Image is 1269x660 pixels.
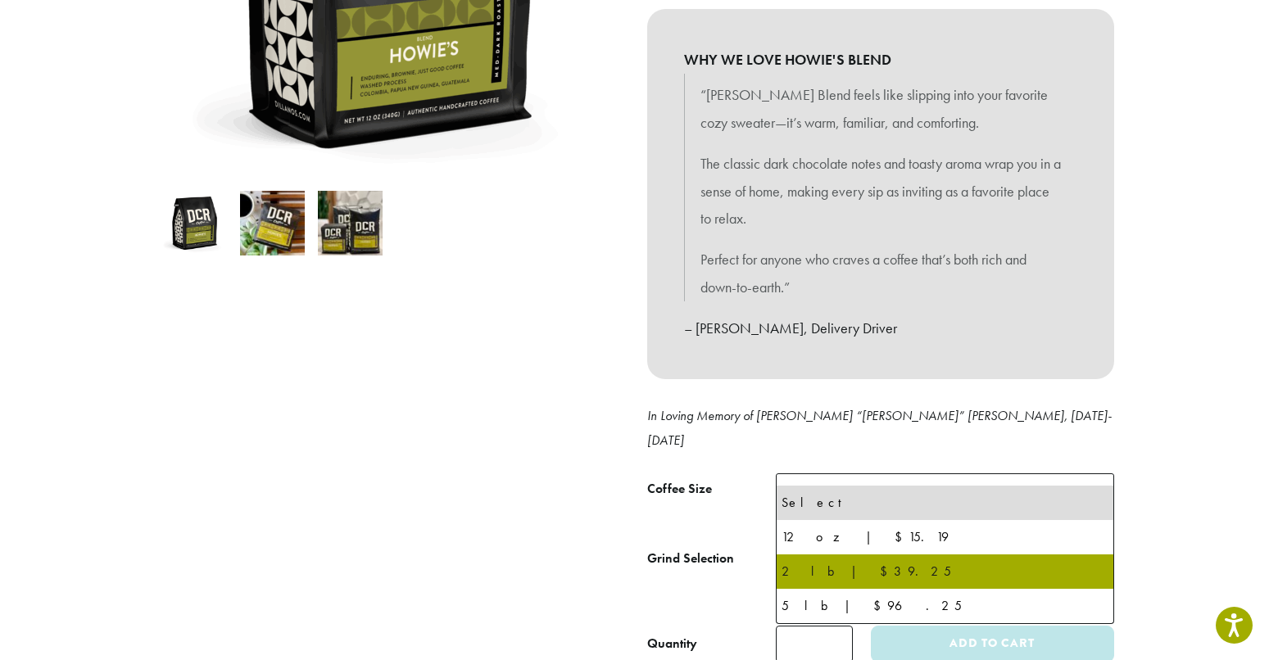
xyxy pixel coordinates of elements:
[776,473,1114,513] span: Select
[777,486,1113,520] li: Select
[700,81,1061,137] p: “[PERSON_NAME] Blend feels like slipping into your favorite cozy sweater—it’s warm, familiar, and...
[647,477,776,501] label: Coffee Size
[783,477,841,509] span: Select
[162,191,227,255] img: Howie's Blend
[684,314,1077,342] p: – [PERSON_NAME], Delivery Driver
[647,634,697,653] div: Quantity
[647,547,776,571] label: Grind Selection
[684,46,1077,74] b: WHY WE LOVE HOWIE'S BLEND
[782,559,1108,584] div: 2 lb | $39.25
[782,525,1108,549] div: 12 oz | $15.19
[318,191,383,255] img: Howie's Blend - Image 3
[240,191,305,255] img: Howie's Blend - Image 2
[700,246,1061,301] p: Perfect for anyone who craves a coffee that’s both rich and down-to-earth.”
[700,150,1061,233] p: The classic dark chocolate notes and toasty aroma wrap you in a sense of home, making every sip a...
[647,407,1112,449] em: In Loving Memory of [PERSON_NAME] “[PERSON_NAME]” [PERSON_NAME], [DATE]-[DATE]
[782,594,1108,618] div: 5 lb | $96.25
